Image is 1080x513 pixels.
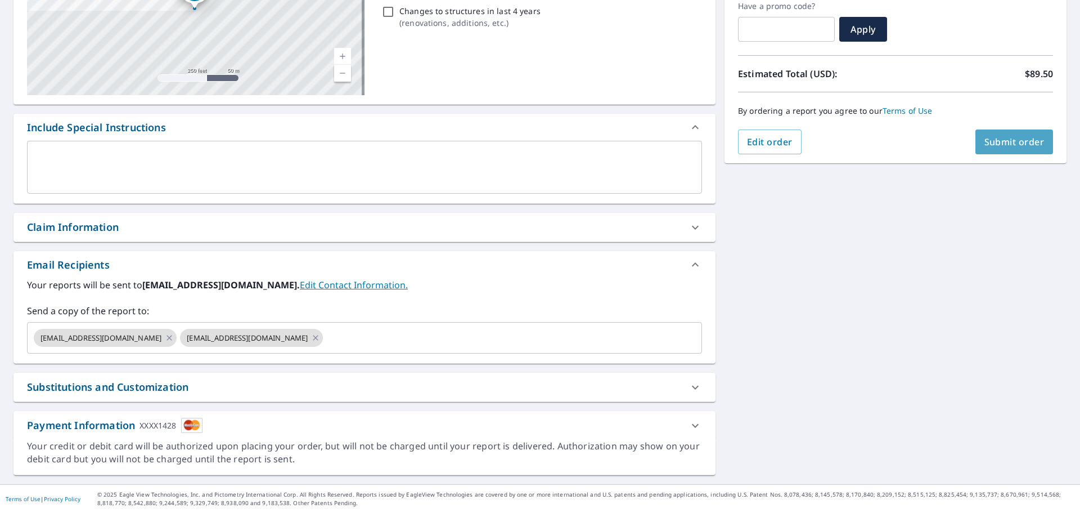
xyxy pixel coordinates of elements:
div: Substitutions and Customization [13,373,715,402]
div: Payment Information [27,418,202,433]
a: Current Level 17, Zoom In [334,48,351,65]
a: EditContactInfo [300,279,408,291]
a: Terms of Use [6,495,40,503]
div: Substitutions and Customization [27,380,188,395]
button: Submit order [975,130,1054,154]
div: Include Special Instructions [27,120,166,135]
div: [EMAIL_ADDRESS][DOMAIN_NAME] [34,329,177,347]
div: Email Recipients [13,251,715,278]
a: Current Level 17, Zoom Out [334,65,351,82]
button: Edit order [738,130,802,154]
label: Your reports will be sent to [27,278,702,292]
a: Privacy Policy [44,495,80,503]
p: | [6,496,80,502]
div: Payment InformationXXXX1428cardImage [13,411,715,440]
img: cardImage [181,418,202,433]
span: Edit order [747,136,793,148]
div: [EMAIL_ADDRESS][DOMAIN_NAME] [180,329,323,347]
div: XXXX1428 [139,418,176,433]
label: Have a promo code? [738,1,835,11]
a: Terms of Use [883,105,933,116]
span: Submit order [984,136,1045,148]
div: Include Special Instructions [13,114,715,141]
span: Apply [848,23,878,35]
span: [EMAIL_ADDRESS][DOMAIN_NAME] [180,333,314,344]
p: Changes to structures in last 4 years [399,5,541,17]
div: Email Recipients [27,257,110,273]
div: Claim Information [27,220,119,235]
p: $89.50 [1025,67,1053,81]
b: [EMAIL_ADDRESS][DOMAIN_NAME]. [142,279,300,291]
p: ( renovations, additions, etc. ) [399,17,541,29]
label: Send a copy of the report to: [27,304,702,318]
span: [EMAIL_ADDRESS][DOMAIN_NAME] [34,333,168,344]
div: Claim Information [13,213,715,242]
button: Apply [839,17,887,42]
div: Your credit or debit card will be authorized upon placing your order, but will not be charged unt... [27,440,702,466]
p: By ordering a report you agree to our [738,106,1053,116]
p: Estimated Total (USD): [738,67,895,81]
p: © 2025 Eagle View Technologies, Inc. and Pictometry International Corp. All Rights Reserved. Repo... [97,490,1074,507]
